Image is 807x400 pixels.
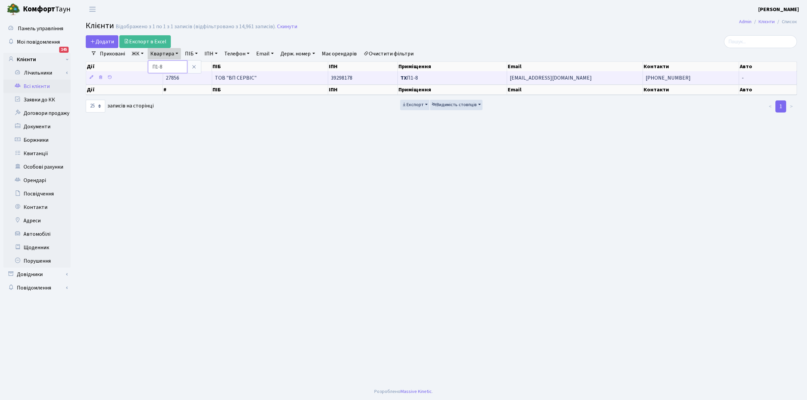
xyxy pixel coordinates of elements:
div: 145 [59,47,69,53]
span: Клієнти [86,20,114,32]
a: Адреси [3,214,71,227]
input: Пошук... [724,35,797,48]
div: Розроблено . [374,388,433,395]
a: Орендарі [3,174,71,187]
a: Admin [739,18,752,25]
th: Авто [739,85,797,95]
th: Дії [86,62,163,71]
select: записів на сторінці [86,100,105,113]
a: Очистити фільтри [361,48,416,59]
th: Приміщення [398,62,507,71]
button: Експорт [400,100,429,110]
a: Повідомлення [3,281,71,295]
a: ЖК [129,48,146,59]
th: Email [507,85,643,95]
a: Клієнти [759,18,775,25]
b: Комфорт [23,4,55,14]
a: Email [254,48,276,59]
a: Довідники [3,268,71,281]
span: Панель управління [18,25,63,32]
img: logo.png [7,3,20,16]
b: ТХ [400,74,407,82]
span: - [742,74,744,82]
a: Скинути [277,24,297,30]
span: Видимість стовпців [432,101,477,108]
a: Боржники [3,133,71,147]
li: Список [775,18,797,26]
a: Квартира [148,48,181,59]
th: Дії [86,85,163,95]
a: Держ. номер [278,48,317,59]
a: ІПН [202,48,220,59]
th: ІПН [328,85,398,95]
a: Щоденник [3,241,71,254]
span: 27856 [166,74,179,82]
th: ІПН [328,62,398,71]
th: Контакти [643,85,739,95]
a: Додати [86,35,118,48]
a: Документи [3,120,71,133]
a: Особові рахунки [3,160,71,174]
a: Має орендарів [319,48,359,59]
a: Договори продажу [3,106,71,120]
a: Приховані [97,48,128,59]
a: Клієнти [3,53,71,66]
th: ПІБ [212,62,328,71]
a: Мої повідомлення145 [3,35,71,49]
a: Massive Kinetic [400,388,432,395]
span: ТОВ "ВП СЕРВІС" [215,74,257,82]
a: ПІБ [182,48,200,59]
a: [PERSON_NAME] [758,5,799,13]
span: [PHONE_NUMBER] [646,74,691,82]
label: записів на сторінці [86,100,154,113]
a: Порушення [3,254,71,268]
span: Мої повідомлення [17,38,60,46]
th: Авто [739,62,797,71]
a: Посвідчення [3,187,71,201]
a: Панель управління [3,22,71,35]
button: Переключити навігацію [84,4,101,15]
a: Квитанції [3,147,71,160]
th: # [163,85,212,95]
a: Контакти [3,201,71,214]
div: Відображено з 1 по 1 з 1 записів (відфільтровано з 14,961 записів). [116,24,276,30]
span: Таун [23,4,71,15]
th: ПІБ [212,85,328,95]
span: [EMAIL_ADDRESS][DOMAIN_NAME] [510,74,592,82]
a: Лічильники [8,66,71,80]
a: Експорт в Excel [119,35,171,48]
a: Телефон [222,48,252,59]
a: 1 [775,100,786,113]
a: Автомобілі [3,227,71,241]
th: Email [507,62,643,71]
a: Заявки до КК [3,93,71,106]
b: [PERSON_NAME] [758,6,799,13]
span: 39298178 [331,74,352,82]
nav: breadcrumb [729,15,807,29]
a: Всі клієнти [3,80,71,93]
th: Приміщення [398,85,507,95]
span: Експорт [402,101,424,108]
span: Додати [90,38,114,45]
button: Видимість стовпців [430,100,483,110]
span: П1-8 [400,74,418,82]
th: Контакти [643,62,739,71]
